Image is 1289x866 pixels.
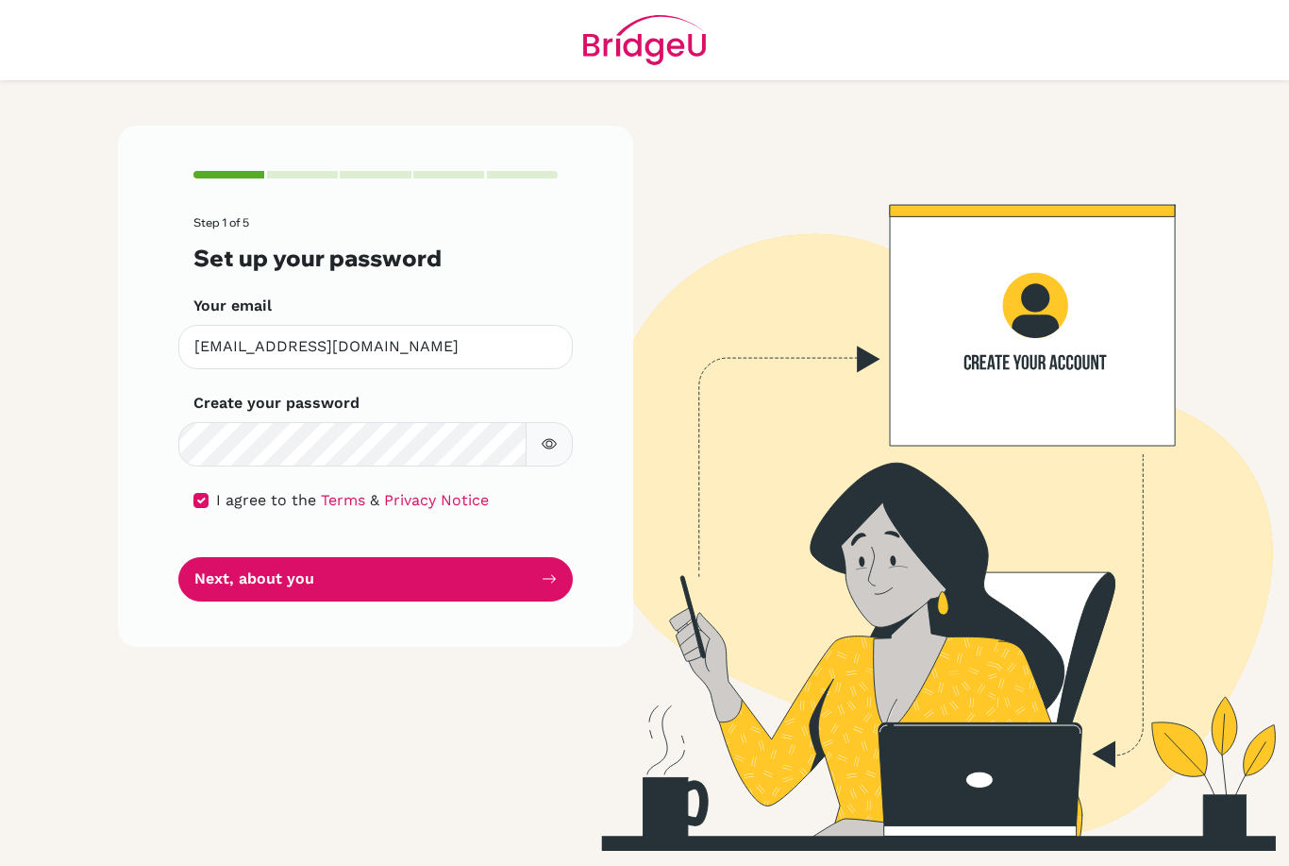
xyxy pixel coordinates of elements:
label: Your email [193,295,272,317]
a: Terms [321,491,365,509]
label: Create your password [193,392,360,415]
h3: Set up your password [193,245,558,272]
span: I agree to the [216,491,316,509]
input: Insert your email* [178,325,573,369]
span: Step 1 of 5 [193,215,249,229]
span: & [370,491,379,509]
button: Next, about you [178,557,573,602]
a: Privacy Notice [384,491,489,509]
